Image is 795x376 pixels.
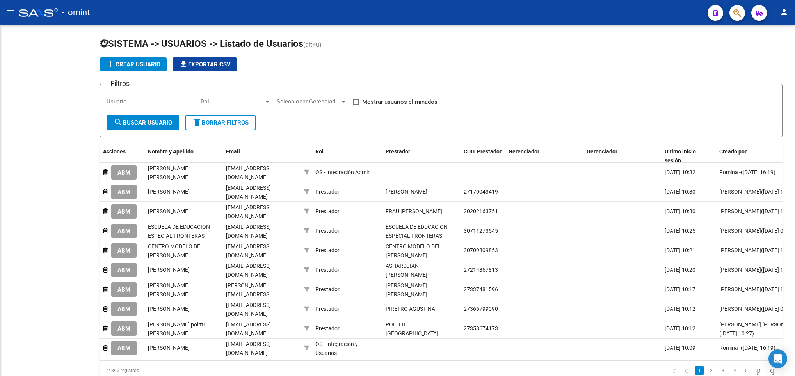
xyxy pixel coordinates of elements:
[706,366,716,375] a: 2
[226,341,271,356] span: [EMAIL_ADDRESS][DOMAIN_NAME]
[6,7,16,17] mat-icon: menu
[779,7,789,17] mat-icon: person
[464,228,498,234] span: 30711273545
[315,340,379,358] div: OS - Integracion y Usuarios
[741,345,775,351] span: ([DATE] 16:19)
[315,305,340,314] div: Prestador
[145,143,223,169] datatable-header-cell: Nombre y Apellido
[587,148,617,155] span: Gerenciador
[730,366,739,375] a: 4
[719,330,754,337] span: ([DATE] 10:27)
[303,41,322,48] span: (alt+u)
[148,224,210,248] span: ESCUELA DE EDUCACION ESPECIAL FRONTERAS ABIERTAS SA
[100,38,303,49] span: SISTEMA -> USUARIOS -> Listado de Usuarios
[111,263,137,277] button: ABM
[117,306,130,313] span: ABM
[719,306,761,312] span: [PERSON_NAME]
[719,247,761,253] span: [PERSON_NAME]
[62,4,90,21] span: - omint
[382,143,461,169] datatable-header-cell: Prestador
[179,59,188,69] mat-icon: file_download
[665,189,695,195] span: [DATE] 10:30
[226,185,271,200] span: [EMAIL_ADDRESS][DOMAIN_NAME]
[226,243,271,258] span: [EMAIL_ADDRESS][DOMAIN_NAME]
[386,282,427,298] span: [PERSON_NAME] [PERSON_NAME]
[464,148,502,155] span: CUIT Prestador
[117,267,130,274] span: ABM
[315,324,340,333] div: Prestador
[111,185,137,199] button: ABM
[226,224,271,239] span: [EMAIL_ADDRESS][DOMAIN_NAME]
[665,286,695,292] span: [DATE] 10:17
[148,282,190,298] span: [PERSON_NAME] [PERSON_NAME]
[464,267,498,273] span: 27214867813
[464,247,498,253] span: 30709809853
[315,246,340,255] div: Prestador
[111,282,137,297] button: ABM
[315,226,340,235] div: Prestador
[386,306,435,312] span: PIRETRO AGUSTINA
[312,143,382,169] datatable-header-cell: Rol
[386,189,427,195] span: [PERSON_NAME]
[173,57,237,71] button: Exportar CSV
[117,228,130,235] span: ABM
[148,165,190,180] span: [PERSON_NAME] [PERSON_NAME]
[107,78,133,89] h3: Filtros
[719,208,761,214] span: [PERSON_NAME]
[665,228,695,234] span: [DATE] 10:25
[148,267,190,273] span: [PERSON_NAME]
[111,204,137,219] button: ABM
[461,143,505,169] datatable-header-cell: CUIT Prestador
[719,267,761,273] span: [PERSON_NAME]
[179,61,231,68] span: Exportar CSV
[509,148,539,155] span: Gerenciador
[192,119,249,126] span: Borrar Filtros
[117,208,130,215] span: ABM
[148,306,190,312] span: [PERSON_NAME]
[111,321,137,336] button: ABM
[148,345,190,351] span: [PERSON_NAME]
[315,207,340,216] div: Prestador
[192,118,202,127] mat-icon: delete
[505,143,583,169] datatable-header-cell: Gerenciador
[185,115,256,130] button: Borrar Filtros
[315,266,340,274] div: Prestador
[464,286,498,292] span: 27337481596
[662,143,716,169] datatable-header-cell: Ultimo inicio sesión
[386,263,427,278] span: ASHARDJIAN [PERSON_NAME]
[719,345,741,351] span: Romina -
[117,286,130,293] span: ABM
[315,148,324,155] span: Rol
[464,189,498,195] span: 27170043419
[315,168,371,177] div: OS - Integración Admin
[464,325,498,331] span: 27358674173
[117,325,130,332] span: ABM
[148,321,205,337] span: [PERSON_NAME] politti [PERSON_NAME]
[767,366,777,375] a: go to last page
[665,208,695,214] span: [DATE] 10:30
[111,341,137,355] button: ABM
[226,204,271,219] span: [EMAIL_ADDRESS][DOMAIN_NAME]
[583,143,662,169] datatable-header-cell: Gerenciador
[111,224,137,238] button: ABM
[226,148,240,155] span: Email
[386,243,441,258] span: CENTRO MODELO DEL [PERSON_NAME]
[695,366,704,375] a: 1
[106,61,160,68] span: Crear Usuario
[201,98,264,105] span: Rol
[226,321,271,337] span: [EMAIL_ADDRESS][DOMAIN_NAME]
[719,189,761,195] span: [PERSON_NAME]
[669,366,679,375] a: go to first page
[148,208,190,214] span: [PERSON_NAME]
[362,97,438,107] span: Mostrar usuarios eliminados
[753,366,764,375] a: go to next page
[103,148,126,155] span: Acciones
[117,169,130,176] span: ABM
[111,243,137,258] button: ABM
[768,349,787,368] div: Open Intercom Messenger
[665,247,695,253] span: [DATE] 10:21
[718,366,727,375] a: 3
[665,345,695,351] span: [DATE] 10:09
[719,169,741,175] span: Romina -
[114,119,172,126] span: Buscar Usuario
